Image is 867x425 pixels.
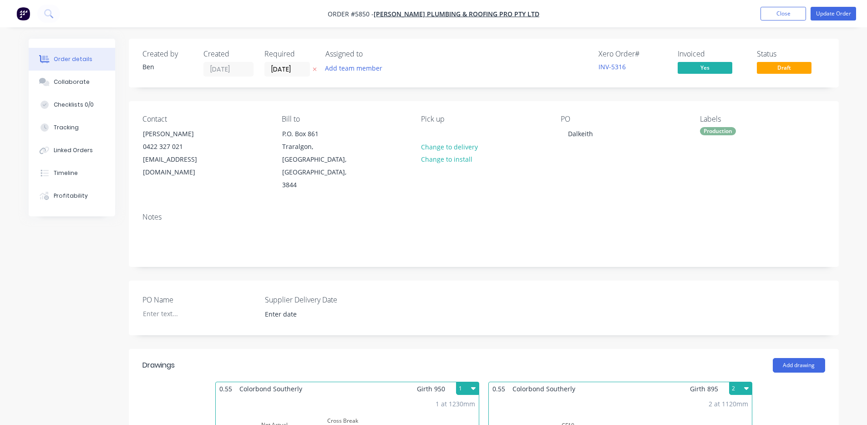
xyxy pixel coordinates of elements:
[54,169,78,177] div: Timeline
[328,10,374,18] span: Order #5850 -
[29,184,115,207] button: Profitability
[773,358,825,373] button: Add drawing
[374,10,539,18] a: [PERSON_NAME] PLUMBING & ROOFING PRO PTY LTD
[259,307,372,321] input: Enter date
[282,115,406,123] div: Bill to
[709,399,748,409] div: 2 at 1120mm
[142,213,825,221] div: Notes
[236,382,306,395] span: Colorbond Southerly
[757,62,811,73] span: Draft
[678,62,732,73] span: Yes
[811,7,856,20] button: Update Order
[142,50,193,58] div: Created by
[598,62,626,71] a: INV-5316
[417,382,445,395] span: Girth 950
[421,115,546,123] div: Pick up
[54,123,79,132] div: Tracking
[29,116,115,139] button: Tracking
[489,382,509,395] span: 0.55
[29,71,115,93] button: Collaborate
[29,93,115,116] button: Checklists 0/0
[54,101,94,109] div: Checklists 0/0
[325,62,387,74] button: Add team member
[203,50,254,58] div: Created
[320,62,387,74] button: Add team member
[700,115,825,123] div: Labels
[456,382,479,395] button: 1
[54,192,88,200] div: Profitability
[282,140,358,191] div: Traralgon, [GEOGRAPHIC_DATA], [GEOGRAPHIC_DATA], 3844
[29,48,115,71] button: Order details
[143,128,218,140] div: [PERSON_NAME]
[142,360,175,371] div: Drawings
[265,294,379,305] label: Supplier Delivery Date
[54,78,90,86] div: Collaborate
[142,115,267,123] div: Contact
[416,140,482,153] button: Change to delivery
[142,62,193,72] div: Ben
[690,382,718,395] span: Girth 895
[700,127,736,135] div: Production
[757,50,825,58] div: Status
[509,382,579,395] span: Colorbond Southerly
[143,140,218,153] div: 0422 327 021
[264,50,314,58] div: Required
[282,128,358,140] div: P.O. Box 861
[561,115,685,123] div: PO
[135,127,226,179] div: [PERSON_NAME]0422 327 021[EMAIL_ADDRESS][DOMAIN_NAME]
[761,7,806,20] button: Close
[325,50,416,58] div: Assigned to
[54,55,92,63] div: Order details
[561,127,600,140] div: Dalkeith
[274,127,365,192] div: P.O. Box 861Traralgon, [GEOGRAPHIC_DATA], [GEOGRAPHIC_DATA], 3844
[678,50,746,58] div: Invoiced
[436,399,475,409] div: 1 at 1230mm
[216,382,236,395] span: 0.55
[416,153,477,165] button: Change to install
[29,139,115,162] button: Linked Orders
[16,7,30,20] img: Factory
[29,162,115,184] button: Timeline
[143,153,218,179] div: [EMAIL_ADDRESS][DOMAIN_NAME]
[729,382,752,395] button: 2
[142,294,256,305] label: PO Name
[54,146,93,154] div: Linked Orders
[598,50,667,58] div: Xero Order #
